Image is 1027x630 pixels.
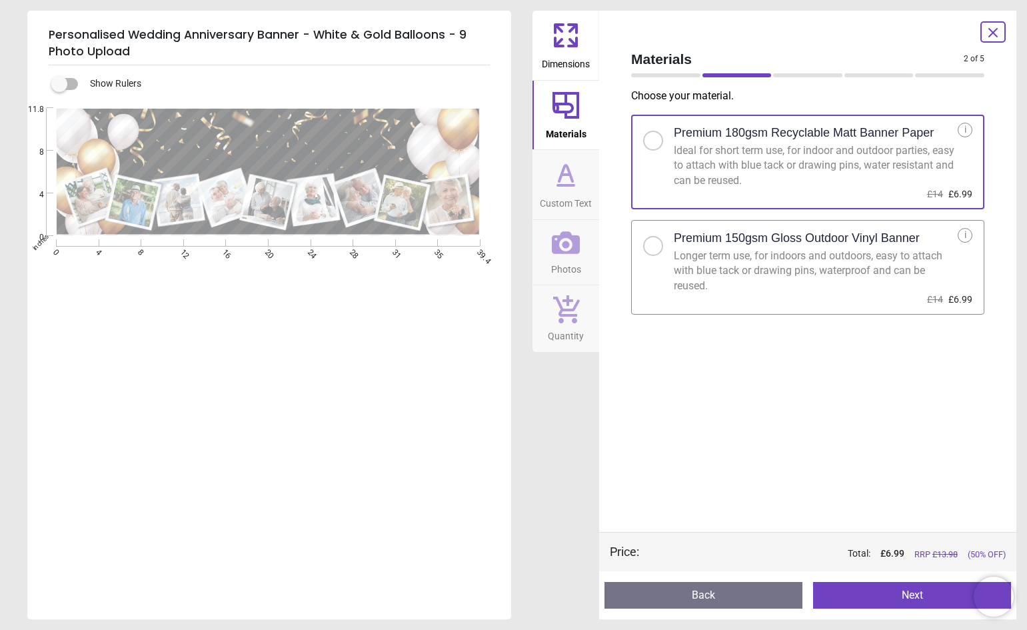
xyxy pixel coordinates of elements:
[880,547,904,561] span: £
[548,323,584,343] span: Quantity
[674,143,958,188] div: Ideal for short term use, for indoor and outdoor parties, easy to attach with blue tack or drawin...
[19,189,44,201] span: 4
[948,189,972,199] span: £6.99
[542,51,590,71] span: Dimensions
[610,543,639,560] div: Price :
[532,11,599,80] button: Dimensions
[551,257,581,277] span: Photos
[659,547,1006,561] div: Total:
[948,294,972,305] span: £6.99
[540,191,592,211] span: Custom Text
[19,147,44,158] span: 8
[974,577,1014,617] iframe: Brevo live chat
[968,549,1006,561] span: (50% OFF)
[19,104,44,115] span: 11.8
[532,220,599,285] button: Photos
[49,21,490,65] h5: Personalised Wedding Anniversary Banner - White & Gold Balloons - 9 Photo Upload
[631,49,964,69] span: Materials
[532,81,599,150] button: Materials
[631,89,995,103] p: Choose your material .
[674,125,934,141] h2: Premium 180gsm Recyclable Matt Banner Paper
[674,230,920,247] h2: Premium 150gsm Gloss Outdoor Vinyl Banner
[19,232,44,243] span: 0
[964,53,984,65] span: 2 of 5
[932,549,958,559] span: £ 13.98
[532,285,599,352] button: Quantity
[914,549,958,561] span: RRP
[927,294,943,305] span: £14
[958,228,972,243] div: i
[604,582,802,609] button: Back
[546,121,586,141] span: Materials
[532,150,599,219] button: Custom Text
[674,249,958,293] div: Longer term use, for indoors and outdoors, easy to attach with blue tack or drawing pins, waterpr...
[958,123,972,137] div: i
[59,76,511,92] div: Show Rulers
[813,582,1011,609] button: Next
[886,548,904,559] span: 6.99
[927,189,943,199] span: £14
